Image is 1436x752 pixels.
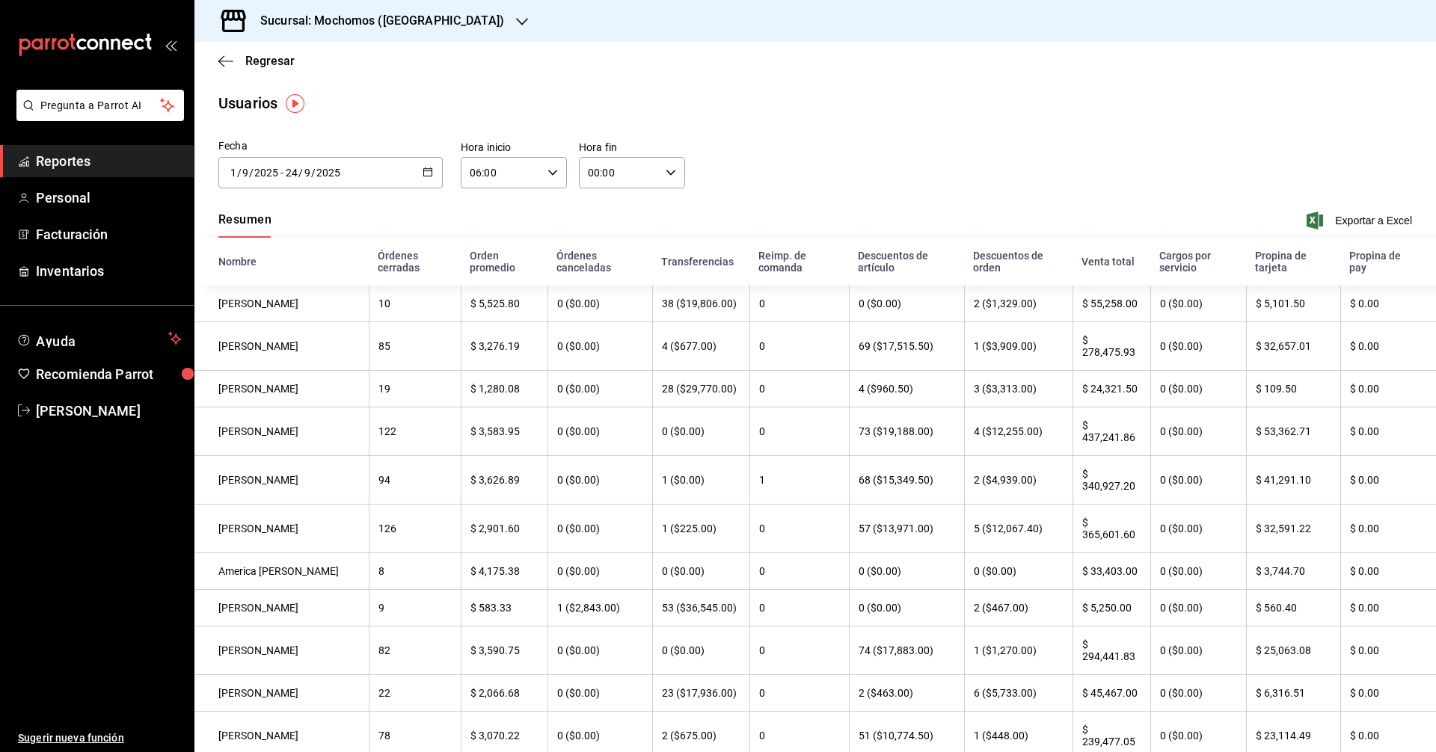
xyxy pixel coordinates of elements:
th: 0 ($0.00) [1150,322,1246,371]
th: $ 0.00 [1340,456,1436,505]
th: 0 ($0.00) [1150,553,1246,590]
th: $ 0.00 [1340,407,1436,456]
th: $ 583.33 [461,590,547,626]
th: 0 [749,675,849,712]
th: 23 ($17,936.00) [652,675,749,712]
th: $ 25,063.08 [1246,626,1340,675]
th: 0 [749,371,849,407]
input: Day [285,167,298,179]
th: $ 294,441.83 [1073,626,1150,675]
th: 0 ($0.00) [1150,371,1246,407]
input: Month [242,167,249,179]
th: 2 ($463.00) [849,675,964,712]
th: Reimp. de comanda [749,238,849,286]
button: Pregunta a Parrot AI [16,90,184,121]
th: $ 0.00 [1340,505,1436,553]
th: 0 ($0.00) [547,626,652,675]
th: [PERSON_NAME] [194,675,369,712]
th: $ 0.00 [1340,675,1436,712]
div: Fecha [218,138,443,154]
th: 0 ($0.00) [849,286,964,322]
th: $ 3,744.70 [1246,553,1340,590]
span: / [298,167,303,179]
th: $ 3,626.89 [461,456,547,505]
th: Cargos por servicio [1150,238,1246,286]
th: 0 ($0.00) [547,675,652,712]
span: / [237,167,242,179]
input: Year [254,167,279,179]
div: navigation tabs [218,212,271,238]
th: 0 ($0.00) [1150,626,1246,675]
th: 19 [369,371,461,407]
th: 0 ($0.00) [1150,286,1246,322]
th: 0 [749,286,849,322]
th: 22 [369,675,461,712]
th: [PERSON_NAME] [194,626,369,675]
th: 1 ($1,270.00) [964,626,1073,675]
th: 4 ($12,255.00) [964,407,1073,456]
span: Facturación [36,224,182,244]
th: 0 [749,322,849,371]
button: Regresar [218,54,295,68]
th: 2 ($4,939.00) [964,456,1073,505]
th: $ 0.00 [1340,553,1436,590]
th: America [PERSON_NAME] [194,553,369,590]
button: open_drawer_menu [165,39,177,51]
label: Hora inicio [461,142,567,152]
th: [PERSON_NAME] [194,286,369,322]
th: [PERSON_NAME] [194,505,369,553]
th: 1 ($0.00) [652,456,749,505]
th: 0 ($0.00) [652,626,749,675]
th: Descuentos de artículo [849,238,964,286]
th: $ 53,362.71 [1246,407,1340,456]
th: $ 560.40 [1246,590,1340,626]
th: $ 109.50 [1246,371,1340,407]
th: 0 ($0.00) [547,322,652,371]
th: 0 [749,590,849,626]
th: $ 2,901.60 [461,505,547,553]
th: Propina de tarjeta [1246,238,1340,286]
th: 2 ($1,329.00) [964,286,1073,322]
th: Órdenes cerradas [369,238,461,286]
th: $ 0.00 [1340,286,1436,322]
th: 10 [369,286,461,322]
span: / [311,167,316,179]
th: 0 [749,407,849,456]
th: 0 ($0.00) [652,407,749,456]
th: $ 5,525.80 [461,286,547,322]
th: $ 0.00 [1340,590,1436,626]
th: 0 ($0.00) [547,286,652,322]
th: 0 [749,626,849,675]
th: 73 ($19,188.00) [849,407,964,456]
th: 5 ($12,067.40) [964,505,1073,553]
th: $ 2,066.68 [461,675,547,712]
button: Exportar a Excel [1310,212,1412,229]
th: Transferencias [652,238,749,286]
span: / [249,167,254,179]
th: 126 [369,505,461,553]
span: - [280,167,283,179]
div: Usuarios [218,92,277,114]
th: Orden promedio [461,238,547,286]
th: Descuentos de orden [964,238,1073,286]
th: $ 4,175.38 [461,553,547,590]
th: 82 [369,626,461,675]
th: $ 24,321.50 [1073,371,1150,407]
th: 0 ($0.00) [547,456,652,505]
th: 0 ($0.00) [1150,675,1246,712]
th: 0 ($0.00) [849,590,964,626]
th: 0 [749,553,849,590]
th: 0 ($0.00) [547,371,652,407]
label: Hora fin [579,142,685,152]
span: Inventarios [36,261,182,281]
th: 57 ($13,971.00) [849,505,964,553]
th: $ 0.00 [1340,626,1436,675]
th: 74 ($17,883.00) [849,626,964,675]
th: $ 41,291.10 [1246,456,1340,505]
th: $ 32,657.01 [1246,322,1340,371]
th: 0 ($0.00) [547,407,652,456]
th: [PERSON_NAME] [194,371,369,407]
th: 122 [369,407,461,456]
th: 0 ($0.00) [849,553,964,590]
